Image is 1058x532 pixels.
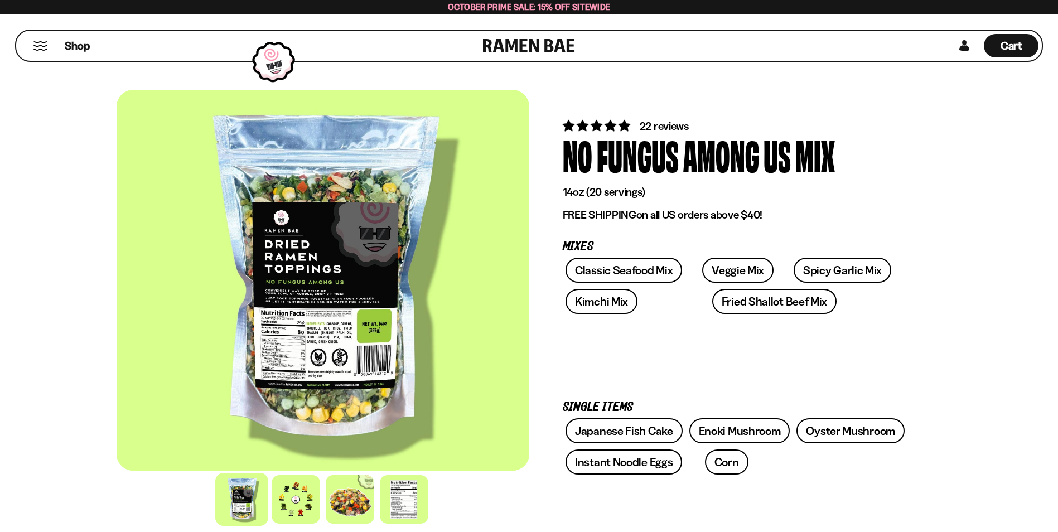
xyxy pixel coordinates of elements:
[764,134,791,176] div: Us
[795,134,835,176] div: Mix
[683,134,759,176] div: Among
[566,258,682,283] a: Classic Seafood Mix
[563,134,592,176] div: No
[33,41,48,51] button: Mobile Menu Trigger
[65,34,90,57] a: Shop
[566,289,637,314] a: Kimchi Mix
[984,31,1038,61] div: Cart
[1001,39,1022,52] span: Cart
[705,449,748,475] a: Corn
[563,241,909,252] p: Mixes
[566,449,682,475] a: Instant Noodle Eggs
[796,418,905,443] a: Oyster Mushroom
[702,258,774,283] a: Veggie Mix
[712,289,837,314] a: Fried Shallot Beef Mix
[794,258,891,283] a: Spicy Garlic Mix
[566,418,683,443] a: Japanese Fish Cake
[65,38,90,54] span: Shop
[597,134,679,176] div: Fungus
[448,2,611,12] span: October Prime Sale: 15% off Sitewide
[563,208,909,222] p: on all US orders above $40!
[563,208,636,221] strong: FREE SHIPPING
[640,119,689,133] span: 22 reviews
[563,185,909,199] p: 14oz (20 servings)
[563,119,632,133] span: 4.82 stars
[689,418,790,443] a: Enoki Mushroom
[563,402,909,413] p: Single Items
